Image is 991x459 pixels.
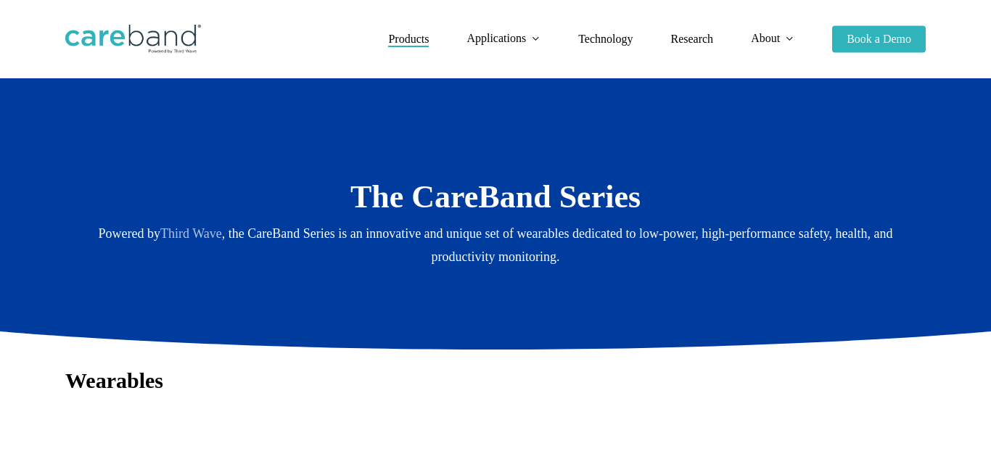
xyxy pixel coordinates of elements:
[847,33,911,45] span: Book a Demo
[578,33,633,45] a: Technology
[670,33,713,45] a: Research
[65,178,926,217] h2: The CareBand Series
[751,32,780,44] span: About
[65,25,201,54] img: CareBand
[466,33,540,45] a: Applications
[160,226,222,241] a: Third Wave
[832,33,926,45] a: Book a Demo
[65,222,926,268] p: Powered by , the CareBand Series is an innovative and unique set of wearables dedicated to low-po...
[466,32,526,44] span: Applications
[388,33,429,45] a: Products
[65,367,926,394] h3: Wearables
[751,33,794,45] a: About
